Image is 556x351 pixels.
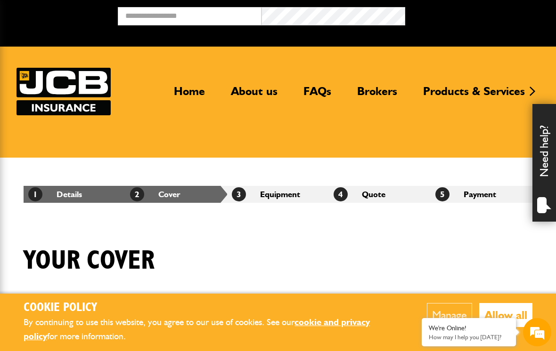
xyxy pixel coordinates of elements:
[334,187,348,201] span: 4
[130,187,144,201] span: 2
[232,187,246,201] span: 3
[24,245,155,277] h1: Your cover
[227,186,329,203] li: Equipment
[435,187,450,201] span: 5
[427,303,472,327] button: Manage
[224,84,285,106] a: About us
[24,315,398,344] p: By continuing to use this website, you agree to our use of cookies. See our for more information.
[350,84,404,106] a: Brokers
[296,84,338,106] a: FAQs
[479,303,532,327] button: Allow all
[16,68,111,115] a: JCB Insurance Services
[405,7,549,22] button: Broker Login
[416,84,532,106] a: Products & Services
[431,186,532,203] li: Payment
[329,186,431,203] li: Quote
[28,189,82,199] a: 1Details
[532,104,556,222] div: Need help?
[16,68,111,115] img: JCB Insurance Services logo
[125,186,227,203] li: Cover
[24,301,398,315] h2: Cookie Policy
[429,324,509,332] div: We're Online!
[167,84,212,106] a: Home
[28,187,42,201] span: 1
[429,334,509,341] p: How may I help you today?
